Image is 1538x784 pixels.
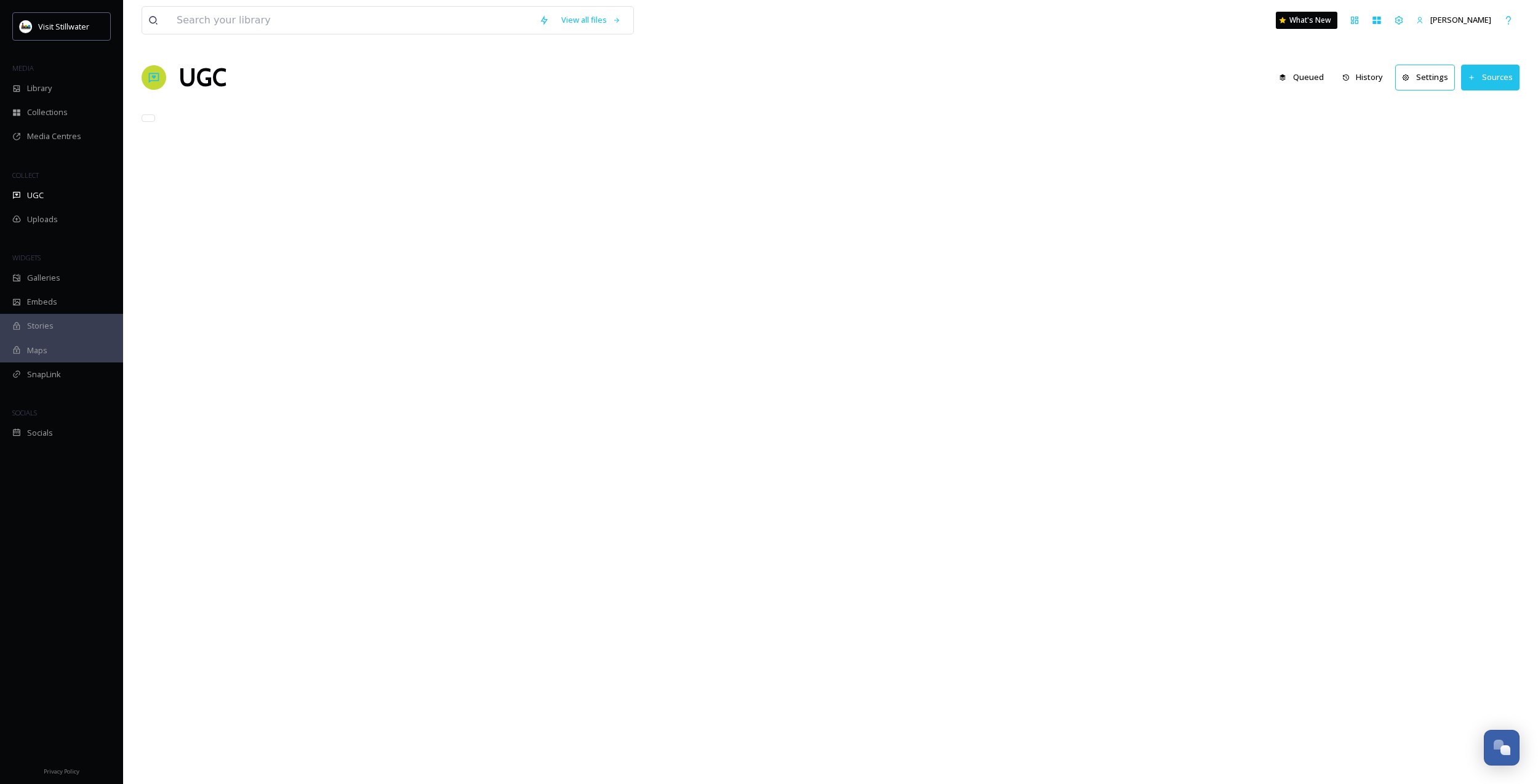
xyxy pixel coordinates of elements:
input: Search your library [170,7,533,34]
span: Privacy Policy [44,767,79,775]
img: IrSNqUGn_400x400.jpg [20,20,32,33]
span: Uploads [27,214,58,225]
span: Embeds [27,296,57,308]
span: Collections [27,106,68,118]
button: Queued [1273,65,1330,89]
a: Settings [1395,65,1461,90]
button: Settings [1395,65,1455,90]
span: Library [27,82,52,94]
span: Maps [27,345,47,356]
button: History [1336,65,1390,89]
a: View all files [555,8,627,32]
button: Sources [1461,65,1520,90]
span: MEDIA [12,63,34,73]
span: Socials [27,427,53,439]
a: UGC [178,59,226,96]
span: COLLECT [12,170,39,180]
span: SnapLink [27,369,61,380]
a: Privacy Policy [44,763,79,778]
a: Queued [1273,65,1336,89]
button: Open Chat [1484,730,1520,766]
a: What's New [1276,12,1337,29]
span: WIDGETS [12,253,41,262]
span: [PERSON_NAME] [1430,14,1491,25]
span: Visit Stillwater [38,21,89,32]
a: [PERSON_NAME] [1410,8,1497,32]
span: Galleries [27,272,60,284]
span: Media Centres [27,130,81,142]
span: SOCIALS [12,408,37,417]
span: Stories [27,320,54,332]
span: UGC [27,190,44,201]
a: History [1336,65,1396,89]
